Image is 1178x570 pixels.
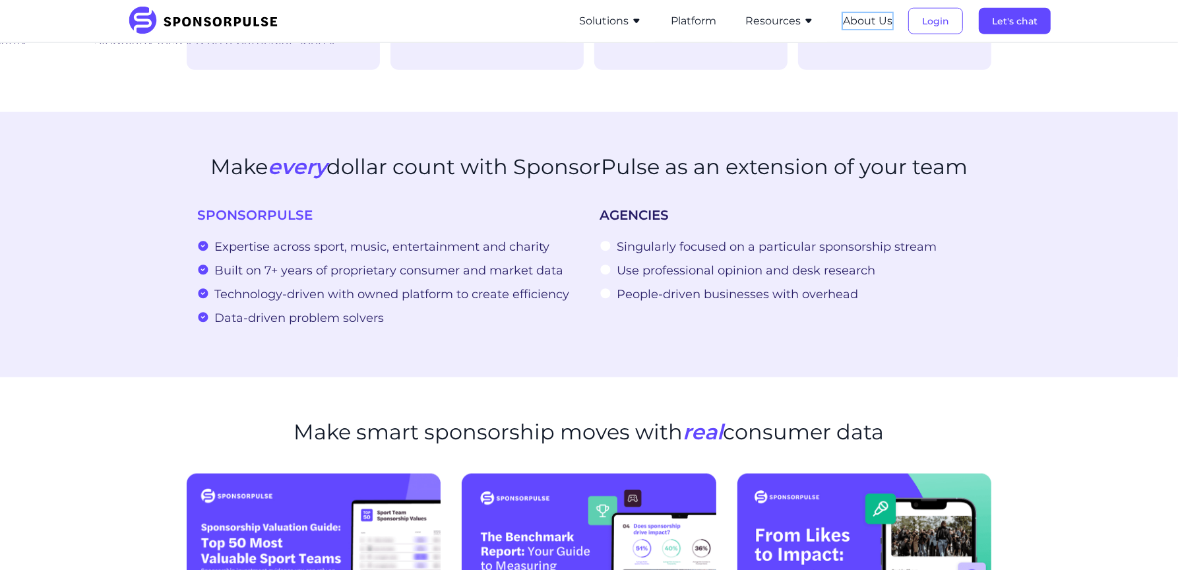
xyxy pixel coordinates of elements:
h2: Make smart sponsorship moves with consumer data [294,420,884,445]
a: Login [908,15,963,27]
span: every [268,154,326,179]
span: Built on 7+ years of proprietary consumer and market data [214,261,563,280]
img: bullet [197,264,209,276]
button: Login [908,8,963,34]
h2: Make dollar count with SponsorPulse as an extension of your team [210,154,968,179]
img: bullet [600,288,611,300]
a: Let's chat [979,15,1051,27]
img: bullet [197,240,209,252]
img: SponsorPulse [127,7,288,36]
span: Technology-driven with owned platform to create efficiency [214,285,569,303]
span: Data-driven problem solvers [214,309,384,327]
button: Let's chat [979,8,1051,34]
span: Singularly focused on a particular sponsorship stream [617,237,937,256]
button: Resources [745,13,814,29]
a: Platform [671,15,716,27]
span: Use professional opinion and desk research [617,261,875,280]
img: bullet [197,288,209,300]
img: bullet [600,264,611,276]
img: bullet [197,311,209,323]
button: About Us [843,13,892,29]
button: Solutions [579,13,642,29]
iframe: Chat Widget [1112,507,1178,570]
span: AGENCIES [600,207,669,223]
span: People-driven businesses with overhead [617,285,858,303]
span: SPONSORPULSE [197,207,313,223]
img: bullet [600,240,611,252]
button: Platform [671,13,716,29]
span: real [683,419,724,445]
span: Expertise across sport, music, entertainment and charity [214,237,549,256]
a: About Us [843,15,892,27]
